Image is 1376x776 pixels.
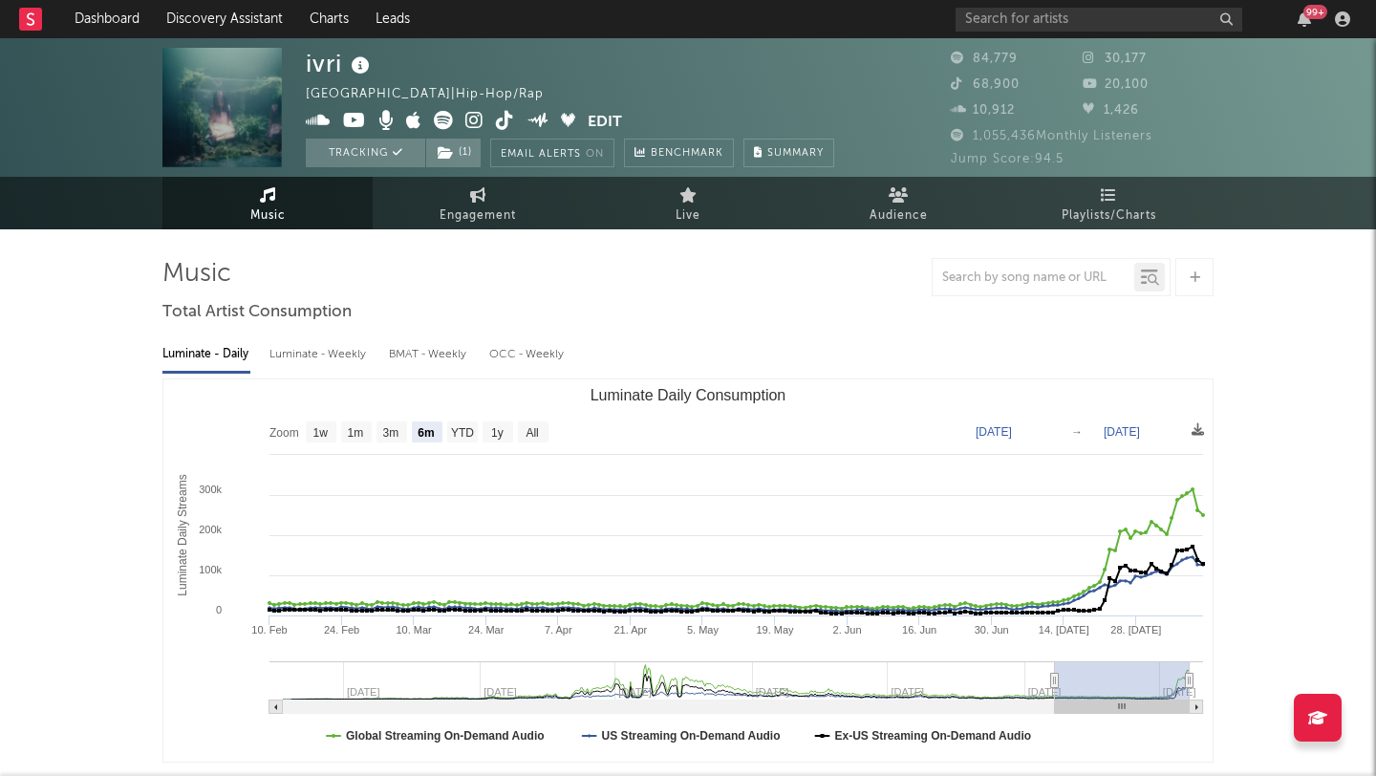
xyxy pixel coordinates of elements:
[586,149,604,160] em: On
[383,426,399,440] text: 3m
[676,205,700,227] span: Live
[1303,5,1327,19] div: 99 +
[743,139,834,167] button: Summary
[162,301,352,324] span: Total Artist Consumption
[933,270,1134,286] input: Search by song name or URL
[250,205,286,227] span: Music
[348,426,364,440] text: 1m
[1110,624,1161,636] text: 28. [DATE]
[591,387,786,403] text: Luminate Daily Consumption
[976,425,1012,439] text: [DATE]
[396,624,432,636] text: 10. Mar
[163,379,1213,762] svg: Luminate Daily Consumption
[162,338,250,371] div: Luminate - Daily
[951,130,1152,142] span: 1,055,436 Monthly Listeners
[425,139,482,167] span: ( 1 )
[602,729,781,743] text: US Streaming On-Demand Audio
[269,426,299,440] text: Zoom
[1083,53,1147,65] span: 30,177
[624,139,734,167] a: Benchmark
[833,624,862,636] text: 2. Jun
[468,624,505,636] text: 24. Mar
[491,426,504,440] text: 1y
[251,624,287,636] text: 10. Feb
[269,338,370,371] div: Luminate - Weekly
[1062,205,1156,227] span: Playlists/Charts
[176,474,189,595] text: Luminate Daily Streams
[199,564,222,575] text: 100k
[324,624,359,636] text: 24. Feb
[1298,11,1311,27] button: 99+
[687,624,720,636] text: 5. May
[1039,624,1089,636] text: 14. [DATE]
[426,139,481,167] button: (1)
[389,338,470,371] div: BMAT - Weekly
[489,338,566,371] div: OCC - Weekly
[583,177,793,229] a: Live
[951,78,1020,91] span: 68,900
[793,177,1003,229] a: Audience
[199,484,222,495] text: 300k
[216,604,222,615] text: 0
[526,426,538,440] text: All
[956,8,1242,32] input: Search for artists
[418,426,434,440] text: 6m
[767,148,824,159] span: Summary
[613,624,647,636] text: 21. Apr
[951,104,1015,117] span: 10,912
[1071,425,1083,439] text: →
[373,177,583,229] a: Engagement
[1163,686,1196,698] text: [DATE]
[588,111,622,135] button: Edit
[651,142,723,165] span: Benchmark
[835,729,1032,743] text: Ex-US Streaming On-Demand Audio
[306,83,566,106] div: [GEOGRAPHIC_DATA] | Hip-Hop/Rap
[870,205,928,227] span: Audience
[162,177,373,229] a: Music
[306,48,375,79] div: ivri
[440,205,516,227] span: Engagement
[490,139,614,167] button: Email AlertsOn
[1083,78,1149,91] span: 20,100
[306,139,425,167] button: Tracking
[902,624,936,636] text: 16. Jun
[451,426,474,440] text: YTD
[951,53,1018,65] span: 84,779
[1083,104,1139,117] span: 1,426
[975,624,1009,636] text: 30. Jun
[1003,177,1214,229] a: Playlists/Charts
[951,153,1064,165] span: Jump Score: 94.5
[545,624,572,636] text: 7. Apr
[199,524,222,535] text: 200k
[1104,425,1140,439] text: [DATE]
[756,624,794,636] text: 19. May
[346,729,545,743] text: Global Streaming On-Demand Audio
[313,426,329,440] text: 1w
